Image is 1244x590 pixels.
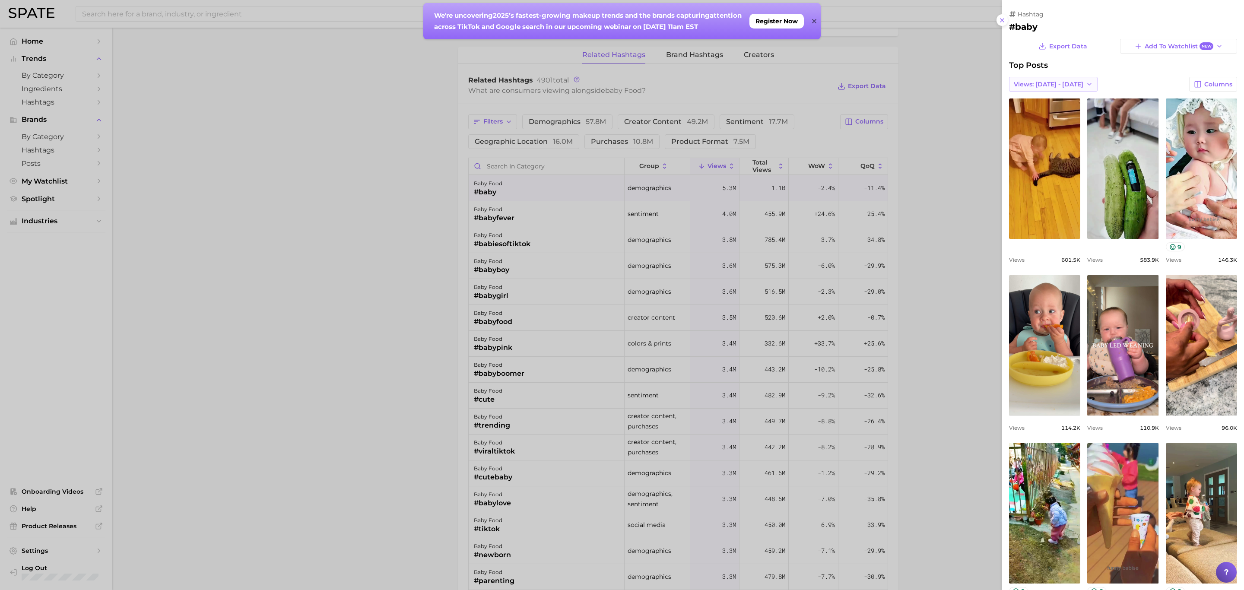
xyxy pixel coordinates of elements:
[1061,425,1080,431] span: 114.2k
[1140,257,1159,263] span: 583.9k
[1009,77,1098,92] button: Views: [DATE] - [DATE]
[1087,257,1103,263] span: Views
[1018,10,1044,18] span: hashtag
[1222,425,1237,431] span: 96.0k
[1014,81,1083,88] span: Views: [DATE] - [DATE]
[1036,39,1089,54] button: Export Data
[1120,39,1237,54] button: Add to WatchlistNew
[1009,22,1237,32] h2: #baby
[1145,42,1213,51] span: Add to Watchlist
[1140,425,1159,431] span: 110.9k
[1200,42,1213,51] span: New
[1204,81,1232,88] span: Columns
[1189,77,1237,92] button: Columns
[1009,60,1048,70] span: Top Posts
[1166,425,1181,431] span: Views
[1166,242,1185,251] button: 9
[1049,43,1087,50] span: Export Data
[1087,425,1103,431] span: Views
[1009,425,1025,431] span: Views
[1061,257,1080,263] span: 601.5k
[1009,257,1025,263] span: Views
[1166,257,1181,263] span: Views
[1218,257,1237,263] span: 146.3k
